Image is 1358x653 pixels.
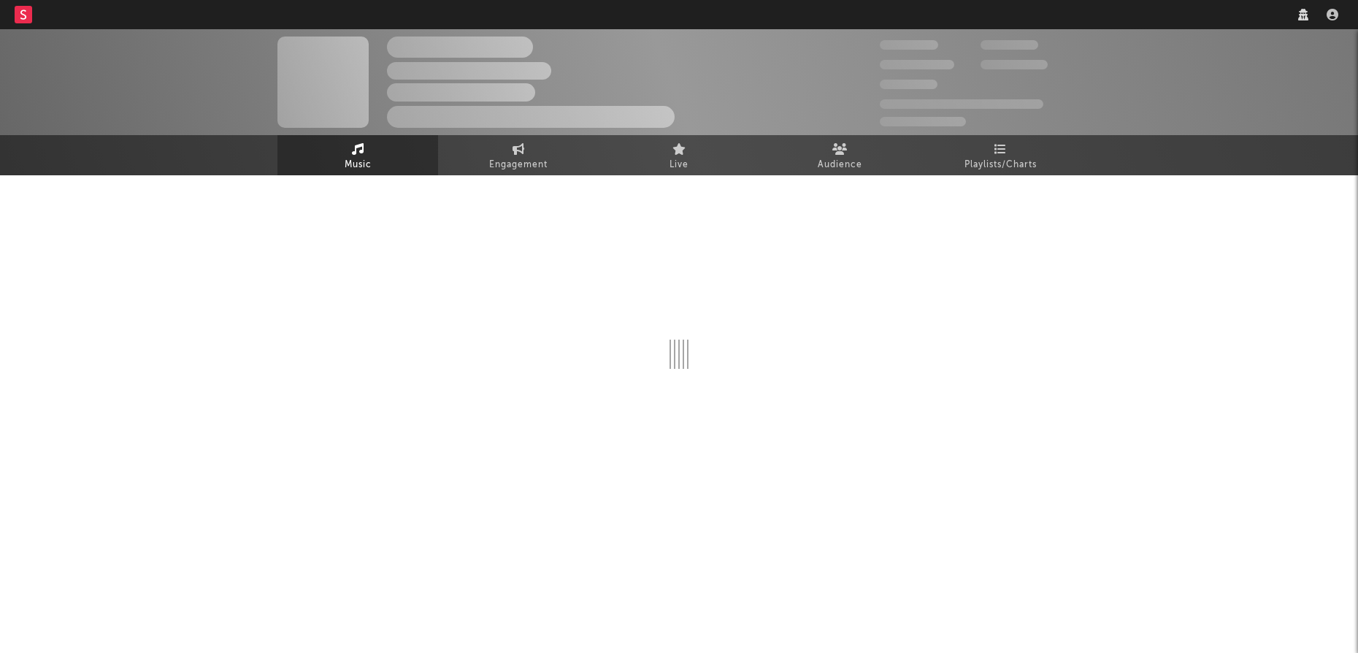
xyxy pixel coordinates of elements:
span: Jump Score: 85.0 [880,117,966,126]
span: Playlists/Charts [964,156,1037,174]
span: Live [670,156,688,174]
span: 300,000 [880,40,938,50]
span: Engagement [489,156,548,174]
a: Live [599,135,759,175]
a: Audience [759,135,920,175]
a: Playlists/Charts [920,135,1081,175]
span: 50,000,000 Monthly Listeners [880,99,1043,109]
a: Music [277,135,438,175]
a: Engagement [438,135,599,175]
span: 50,000,000 [880,60,954,69]
span: 100,000 [880,80,937,89]
span: Audience [818,156,862,174]
span: 1,000,000 [981,60,1048,69]
span: 100,000 [981,40,1038,50]
span: Music [345,156,372,174]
